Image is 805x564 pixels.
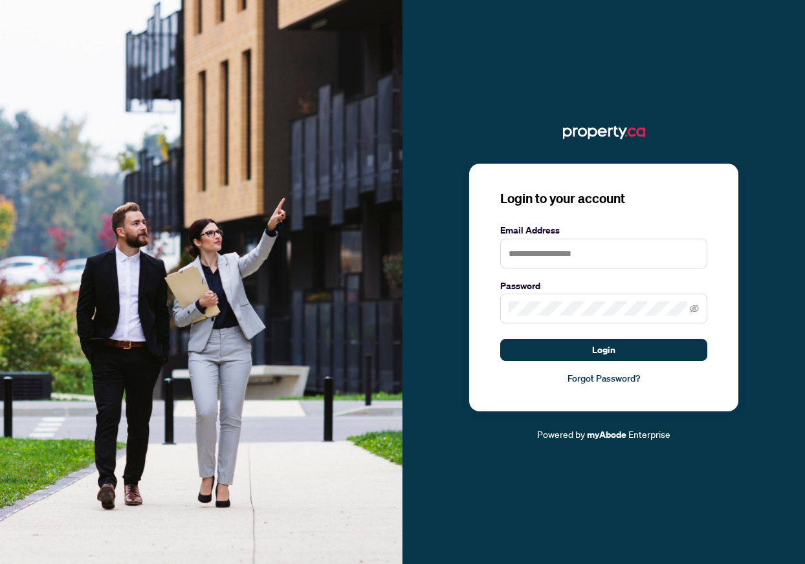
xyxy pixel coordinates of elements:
[592,340,615,360] span: Login
[500,371,707,385] a: Forgot Password?
[537,428,585,440] span: Powered by
[628,428,670,440] span: Enterprise
[690,304,699,313] span: eye-invisible
[500,190,707,208] h3: Login to your account
[500,279,707,293] label: Password
[563,122,645,143] img: ma-logo
[500,339,707,361] button: Login
[587,428,626,442] a: myAbode
[500,223,707,237] label: Email Address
